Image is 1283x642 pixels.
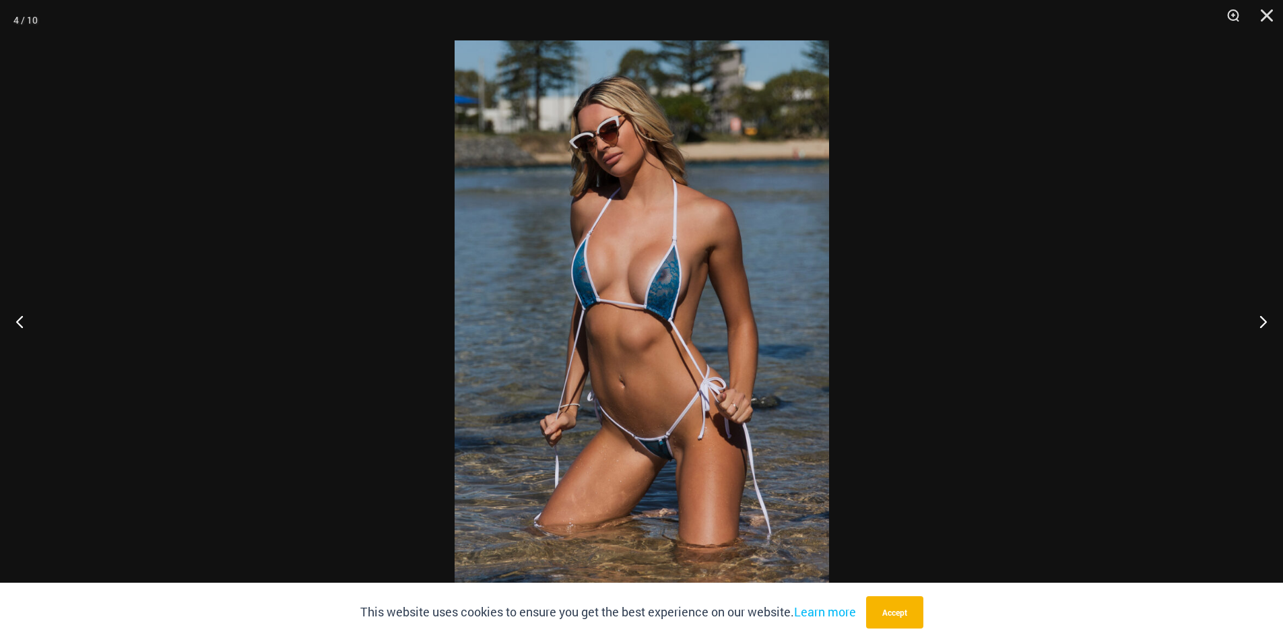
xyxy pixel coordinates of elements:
div: 4 / 10 [13,10,38,30]
img: Waves Breaking Ocean 312 Top 456 Bottom 10 [455,40,829,602]
button: Next [1232,288,1283,355]
p: This website uses cookies to ensure you get the best experience on our website. [360,602,856,622]
button: Accept [866,596,923,629]
a: Learn more [794,604,856,620]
